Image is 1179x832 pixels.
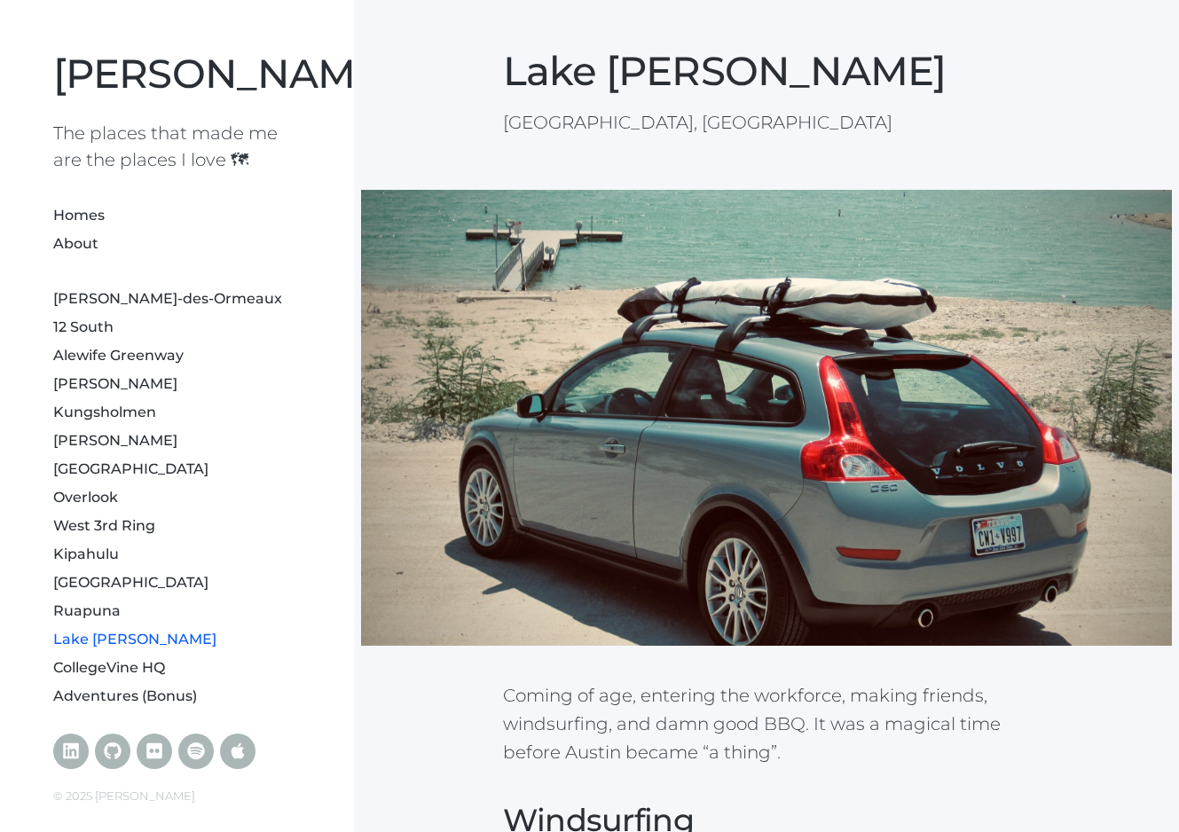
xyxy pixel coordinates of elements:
[53,687,197,704] a: Adventures (Bonus)
[53,49,393,98] a: [PERSON_NAME]
[503,681,1030,766] p: Coming of age, entering the workforce, making friends, windsurfing, and damn good BBQ. It was a m...
[53,290,282,307] a: [PERSON_NAME]-des-Ormeaux
[53,347,184,364] a: Alewife Greenway
[53,631,216,648] a: Lake [PERSON_NAME]
[53,235,98,252] a: About
[53,120,301,173] h1: The places that made me are the places I love 🗺
[53,602,121,619] a: Ruapuna
[53,489,118,506] a: Overlook
[53,460,208,477] a: [GEOGRAPHIC_DATA]
[53,375,177,392] a: [PERSON_NAME]
[53,659,165,676] a: CollegeVine HQ
[53,546,119,562] a: Kipahulu
[53,517,155,534] a: West 3rd Ring
[53,574,208,591] a: [GEOGRAPHIC_DATA]
[503,108,1030,137] p: [GEOGRAPHIC_DATA], [GEOGRAPHIC_DATA]
[503,47,1030,95] h1: Lake [PERSON_NAME]
[53,789,195,803] span: © 2025 [PERSON_NAME]
[53,404,156,420] a: Kungsholmen
[53,318,114,335] a: 12 South
[53,207,105,224] a: Homes
[53,432,177,449] a: [PERSON_NAME]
